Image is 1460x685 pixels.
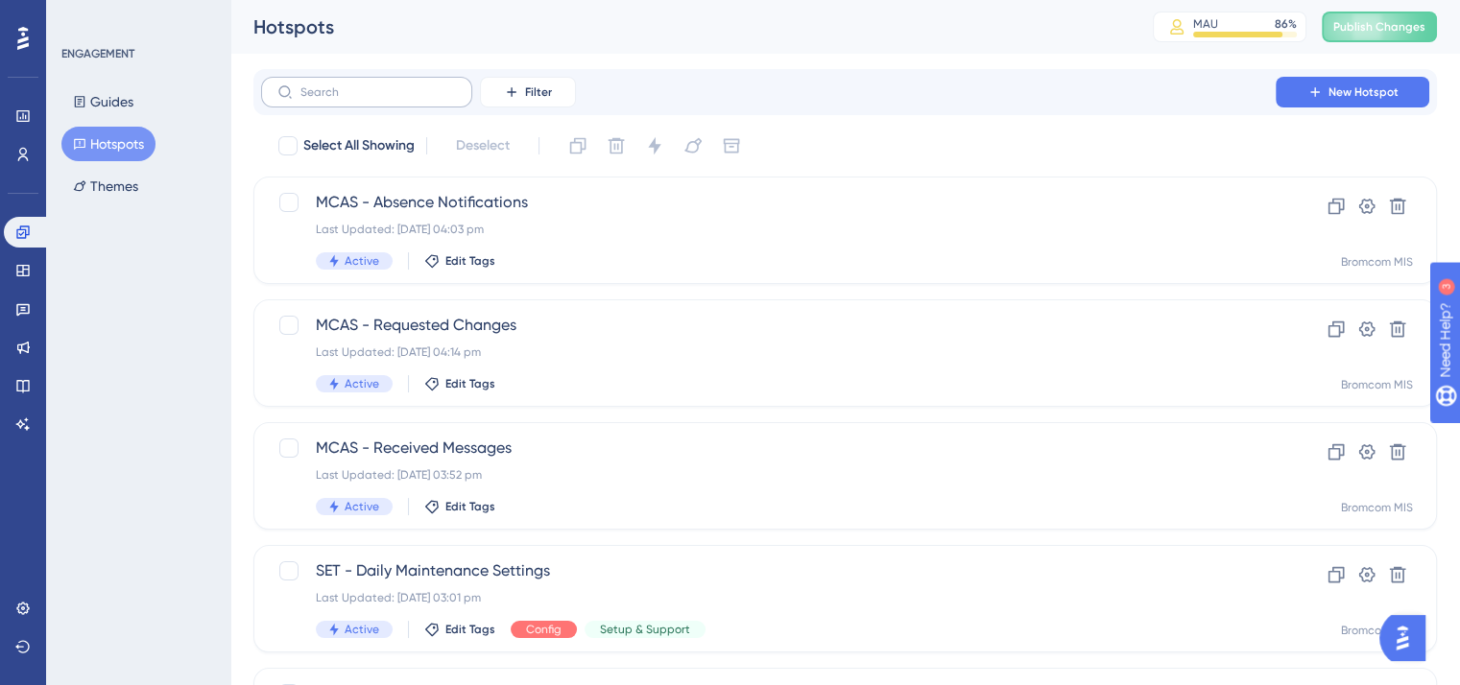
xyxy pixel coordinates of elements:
span: Edit Tags [445,622,495,637]
button: Deselect [439,129,527,163]
div: Bromcom MIS [1341,500,1413,515]
button: Filter [480,77,576,107]
div: Hotspots [253,13,1105,40]
button: Hotspots [61,127,156,161]
span: Active [345,253,379,269]
div: ENGAGEMENT [61,46,134,61]
span: Need Help? [45,5,120,28]
div: Bromcom MIS [1341,254,1413,270]
div: Last Updated: [DATE] 04:03 pm [316,222,1221,237]
span: Publish Changes [1333,19,1425,35]
span: MCAS - Requested Changes [316,314,1221,337]
span: Active [345,499,379,514]
span: Select All Showing [303,134,415,157]
button: Edit Tags [424,253,495,269]
span: Edit Tags [445,499,495,514]
button: Edit Tags [424,499,495,514]
span: Active [345,376,379,391]
span: Filter [525,84,552,100]
div: MAU [1193,16,1218,32]
button: Edit Tags [424,376,495,391]
div: Bromcom MIS [1341,377,1413,392]
button: Publish Changes [1322,12,1437,42]
div: 86 % [1275,16,1297,32]
span: Edit Tags [445,376,495,391]
span: Edit Tags [445,253,495,269]
span: MCAS - Absence Notifications [316,191,1221,214]
span: Active [345,622,379,637]
button: Themes [61,169,150,203]
span: New Hotspot [1328,84,1399,100]
div: 3 [133,10,139,25]
span: Setup & Support [600,622,690,637]
span: SET - Daily Maintenance Settings [316,559,1221,582]
div: Last Updated: [DATE] 04:14 pm [316,344,1221,360]
input: Search [300,85,456,99]
iframe: UserGuiding AI Assistant Launcher [1379,609,1437,667]
div: Last Updated: [DATE] 03:01 pm [316,590,1221,605]
div: Bromcom MIS [1341,623,1413,638]
button: Guides [61,84,145,119]
span: MCAS - Received Messages [316,437,1221,460]
span: Deselect [456,134,510,157]
span: Config [526,622,562,637]
div: Last Updated: [DATE] 03:52 pm [316,467,1221,483]
button: New Hotspot [1276,77,1429,107]
button: Edit Tags [424,622,495,637]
